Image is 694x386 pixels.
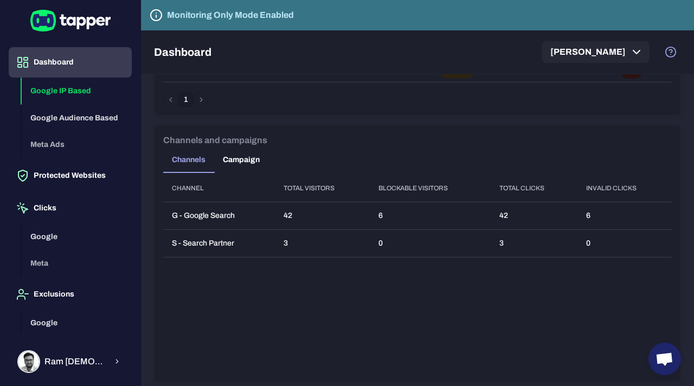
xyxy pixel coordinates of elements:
[491,202,577,229] td: 42
[18,351,39,372] img: Ram Krishna
[22,317,132,326] a: Google
[491,175,577,202] th: Total clicks
[22,310,132,337] button: Google
[9,47,132,78] button: Dashboard
[370,229,491,257] td: 0
[648,343,681,375] div: Open chat
[179,93,193,107] button: page 1
[163,202,275,229] td: G - Google Search
[9,160,132,191] button: Protected Websites
[370,175,491,202] th: Blockable visitors
[275,175,370,202] th: Total visitors
[577,229,672,257] td: 0
[9,170,132,179] a: Protected Websites
[9,193,132,223] button: Clicks
[577,202,672,229] td: 6
[22,78,132,105] button: Google IP Based
[163,147,214,173] button: Channels
[577,175,672,202] th: Invalid clicks
[163,93,209,107] nav: pagination navigation
[22,223,132,250] button: Google
[214,147,268,173] button: Campaign
[154,46,211,59] h5: Dashboard
[22,112,132,121] a: Google Audience Based
[542,41,650,63] button: [PERSON_NAME]
[9,289,132,298] a: Exclusions
[491,229,577,257] td: 3
[9,203,132,212] a: Clicks
[163,134,267,147] h6: Channels and campaigns
[9,279,132,310] button: Exclusions
[167,9,294,22] h6: Monitoring Only Mode Enabled
[9,346,132,377] button: Ram KrishnaRam [DEMOGRAPHIC_DATA]
[44,356,107,367] span: Ram [DEMOGRAPHIC_DATA]
[275,229,370,257] td: 3
[150,9,163,22] svg: Tapper is not blocking any fraudulent activity for this domain
[163,229,275,257] td: S - Search Partner
[370,202,491,229] td: 6
[9,57,132,66] a: Dashboard
[22,231,132,240] a: Google
[22,86,132,95] a: Google IP Based
[22,105,132,132] button: Google Audience Based
[163,175,275,202] th: Channel
[275,202,370,229] td: 42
